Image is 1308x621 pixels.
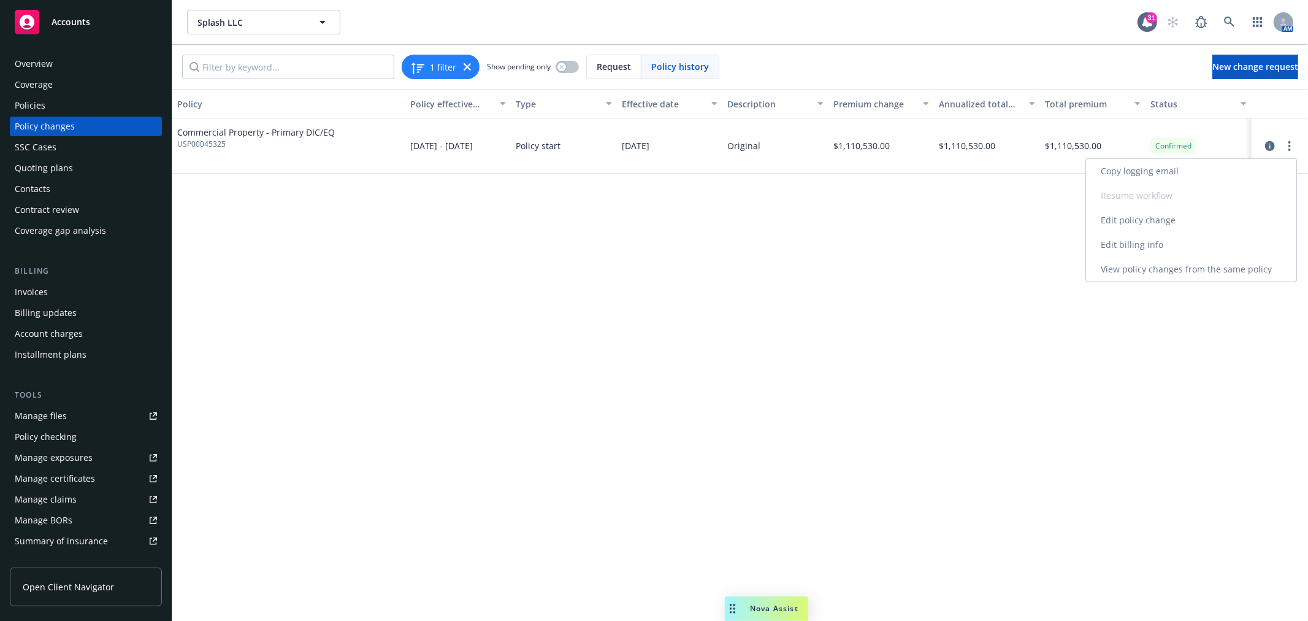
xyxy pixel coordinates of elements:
a: Policies [10,96,162,115]
a: Contacts [10,179,162,199]
span: Show pending only [487,61,551,72]
a: Contract review [10,200,162,220]
span: [DATE] [622,139,649,152]
a: more [1282,139,1297,153]
a: Manage claims [10,490,162,509]
a: Coverage [10,75,162,94]
a: Installment plans [10,345,162,364]
a: Report a Bug [1189,10,1214,34]
a: SSC Cases [10,137,162,157]
span: New change request [1212,61,1298,72]
div: Contract review [15,200,79,220]
a: Manage certificates [10,469,162,488]
a: Account charges [10,324,162,344]
div: Summary of insurance [15,531,108,551]
span: Splash LLC [197,16,304,29]
a: New change request [1212,55,1298,79]
div: Description [727,98,810,110]
div: Installment plans [15,345,86,364]
span: $1,110,530.00 [939,139,995,152]
div: Account charges [15,324,83,344]
span: USP00045325 [177,139,335,150]
div: Annualized total premium change [939,98,1022,110]
div: Total premium [1045,98,1128,110]
span: 1 filter [430,61,456,74]
a: View policy changes from the same policy [1086,257,1296,282]
div: Policy [177,98,400,110]
span: Policy history [651,60,709,73]
div: Manage claims [15,490,77,509]
div: Billing [10,265,162,277]
div: Quoting plans [15,158,73,178]
a: Edit billing info [1086,233,1296,257]
a: Quoting plans [10,158,162,178]
a: Policy changes [10,117,162,136]
button: Description [722,89,828,118]
a: Overview [10,54,162,74]
div: Billing updates [15,303,77,323]
div: Policy effective dates [410,98,493,110]
a: Summary of insurance [10,531,162,551]
a: Start snowing [1161,10,1185,34]
button: Nova Assist [725,596,808,621]
button: Policy effective dates [405,89,511,118]
div: Tools [10,389,162,401]
div: Drag to move [725,596,740,621]
span: Policy start [516,139,560,152]
div: Original [727,139,760,152]
button: Total premium [1040,89,1146,118]
button: Type [511,89,617,118]
a: Manage BORs [10,511,162,530]
button: Annualized total premium change [934,89,1040,118]
div: Effective date [622,98,705,110]
div: Overview [15,54,53,74]
span: Accounts [52,17,90,27]
a: Billing updates [10,303,162,323]
a: Manage files [10,406,162,426]
a: Copy logging email [1086,159,1296,183]
div: Policies [15,96,45,115]
div: Manage certificates [15,469,95,488]
div: Contacts [15,179,50,199]
a: Policy checking [10,427,162,447]
span: Confirmed [1155,141,1191,152]
span: Open Client Navigator [23,580,114,593]
input: Filter by keyword... [182,55,394,79]
span: Commercial Property - Primary DIC/EQ [177,126,335,139]
span: [DATE] - [DATE] [410,139,473,152]
div: Manage files [15,406,67,426]
a: Coverage gap analysis [10,221,162,241]
a: Edit policy change [1086,208,1296,233]
div: Policy changes [15,117,75,136]
button: Status [1145,89,1252,118]
a: circleInformation [1263,139,1277,153]
div: Status [1150,98,1233,110]
button: Premium change [828,89,935,118]
span: $1,110,530.00 [1045,139,1101,152]
button: Effective date [617,89,723,118]
div: Policy checking [15,427,77,447]
div: Coverage gap analysis [15,221,106,241]
div: Type [516,98,599,110]
span: Request [597,60,631,73]
span: $1,110,530.00 [833,139,890,152]
a: Manage exposures [10,448,162,468]
a: Search [1217,10,1242,34]
button: Policy [172,89,405,118]
a: Invoices [10,282,162,302]
div: Manage exposures [15,448,93,468]
a: Switch app [1245,10,1270,34]
div: SSC Cases [15,137,56,157]
button: Splash LLC [187,10,340,34]
span: Nova Assist [750,603,798,614]
a: Accounts [10,5,162,39]
div: Invoices [15,282,48,302]
div: 31 [1146,12,1157,23]
div: Coverage [15,75,53,94]
div: Premium change [833,98,916,110]
div: Manage BORs [15,511,72,530]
